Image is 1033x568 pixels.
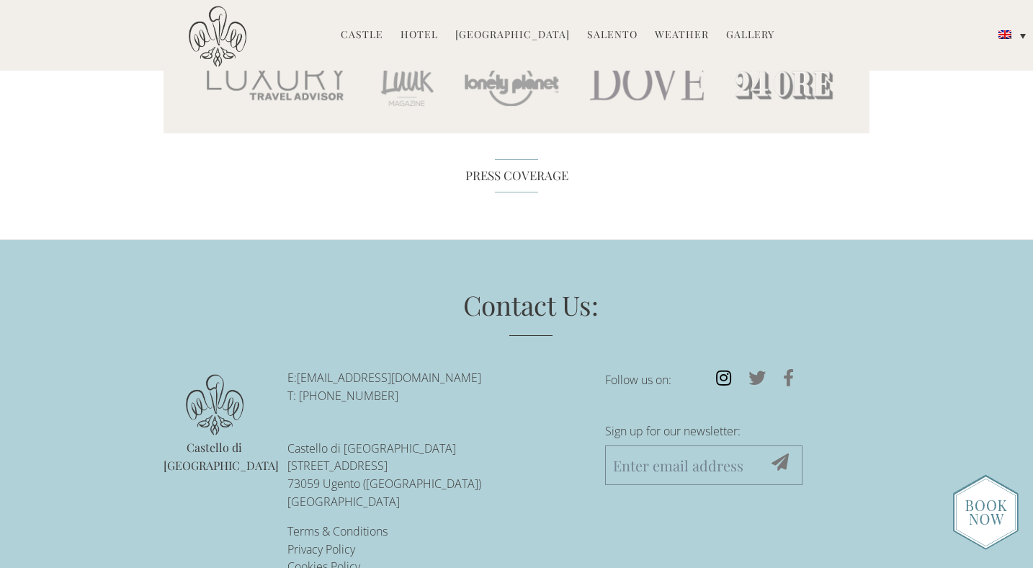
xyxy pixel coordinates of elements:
[455,27,570,44] a: [GEOGRAPHIC_DATA]
[164,159,869,193] div: Press Coverage
[164,439,266,475] p: Castello di [GEOGRAPHIC_DATA]
[287,541,355,557] a: Privacy Policy
[726,27,774,44] a: Gallery
[287,369,583,405] p: E: T: [PHONE_NUMBER]
[297,370,481,386] a: [EMAIL_ADDRESS][DOMAIN_NAME]
[605,445,802,485] input: Enter email address
[401,27,438,44] a: Hotel
[953,475,1019,550] img: new-booknow.png
[341,27,383,44] a: Castle
[203,286,859,336] h3: Contact Us:
[655,27,709,44] a: Weather
[953,474,1019,550] img: enquire_today_weddings_page.png
[287,440,583,511] p: Castello di [GEOGRAPHIC_DATA] [STREET_ADDRESS] 73059 Ugento ([GEOGRAPHIC_DATA]) [GEOGRAPHIC_DATA]
[587,27,638,44] a: Salento
[186,374,243,435] img: logo.png
[287,523,388,539] a: Terms & Conditions
[189,6,246,67] img: Castello di Ugento
[605,369,802,391] p: Follow us on:
[605,420,802,445] label: Sign up for our newsletter:
[998,30,1011,39] img: English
